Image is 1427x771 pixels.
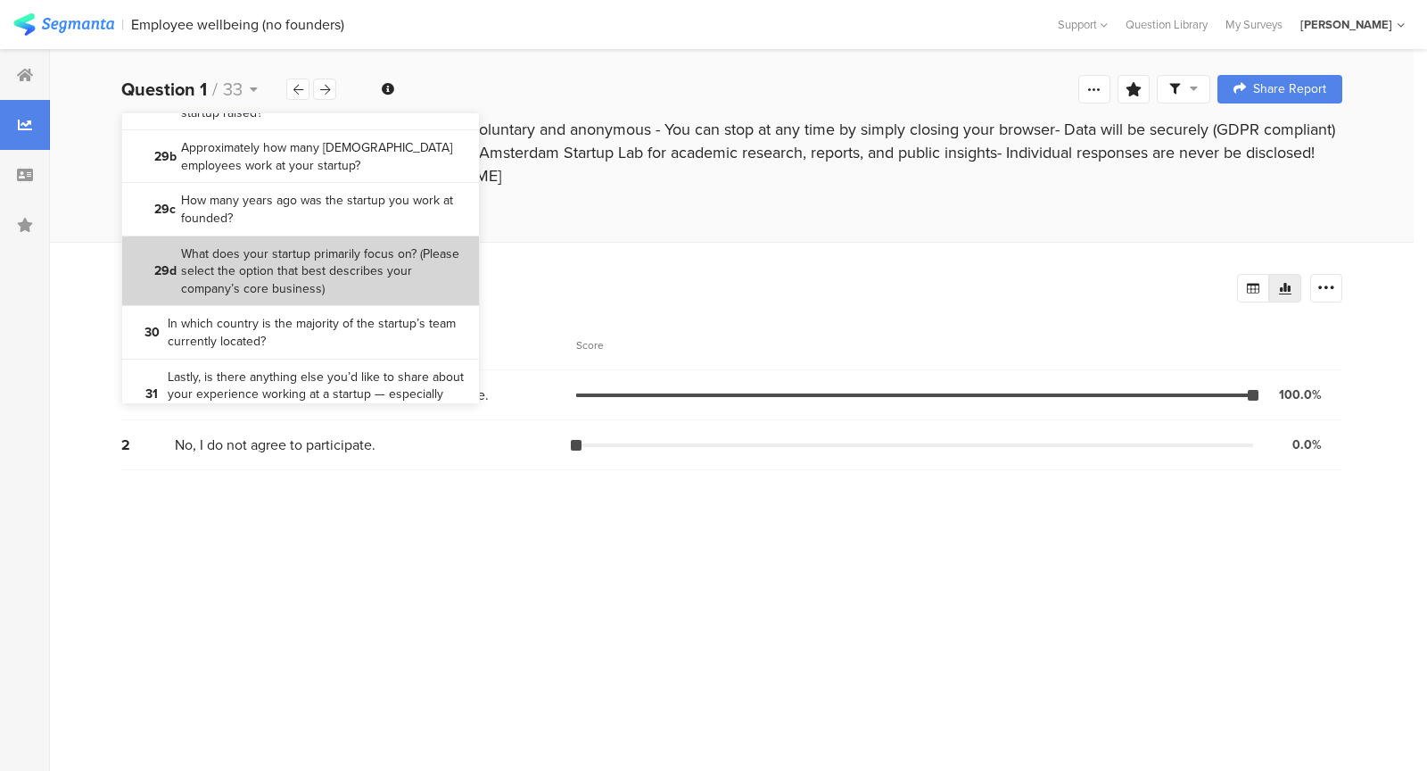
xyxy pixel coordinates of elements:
b: 29b [149,148,181,166]
b: 29a [149,95,181,113]
span: / [212,76,218,103]
div: 2 [121,435,175,455]
div: | [121,14,124,35]
bdi: What does your startup primarily focus on? (Please select the option that best describes your com... [181,245,466,298]
b: Question 1 [121,76,207,103]
div: Employee wellbeing (no founders) [131,16,344,33]
div: 0.0% [1292,435,1322,454]
img: segmanta logo [13,13,114,36]
span: Share Report [1253,83,1326,95]
bdi: Approximately how many [DEMOGRAPHIC_DATA] employees work at your startup? [181,139,466,174]
div: 100.0% [1279,385,1322,404]
a: Question Library [1117,16,1217,33]
b: 30 [136,324,168,342]
a: 30 In which country is the majority of the startup’s team currently located? [122,306,479,359]
bdi: What was the most recent funding round your startup raised? [181,87,466,121]
a: 29c How many years ago was the startup you work at founded? [122,183,479,236]
a: 29d What does your startup primarily focus on? (Please select the option that best describes your... [122,236,479,307]
a: 29b Approximately how many [DEMOGRAPHIC_DATA] employees work at your startup? [122,130,479,183]
div: Do you agree to participate? - Your participation is voluntary and anonymous - You can stop at an... [121,118,1342,187]
b: 29d [149,262,181,280]
a: My Surveys [1217,16,1291,33]
span: 33 [223,76,243,103]
bdi: In which country is the majority of the startup’s team currently located? [168,315,466,350]
bdi: How many years ago was the startup you work at founded? [181,192,466,227]
b: 29c [149,201,181,219]
div: [PERSON_NAME] [1300,16,1392,33]
div: Score [576,337,614,353]
bdi: Lastly, is there anything else you’d like to share about your experience working at a startup — e... [168,369,466,421]
span: No, I do not agree to participate. [175,435,375,455]
b: 31 [136,385,168,403]
a: 31 Lastly, is there anything else you’d like to share about your experience working at a startup ... [122,360,479,430]
div: Support [1058,11,1108,38]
